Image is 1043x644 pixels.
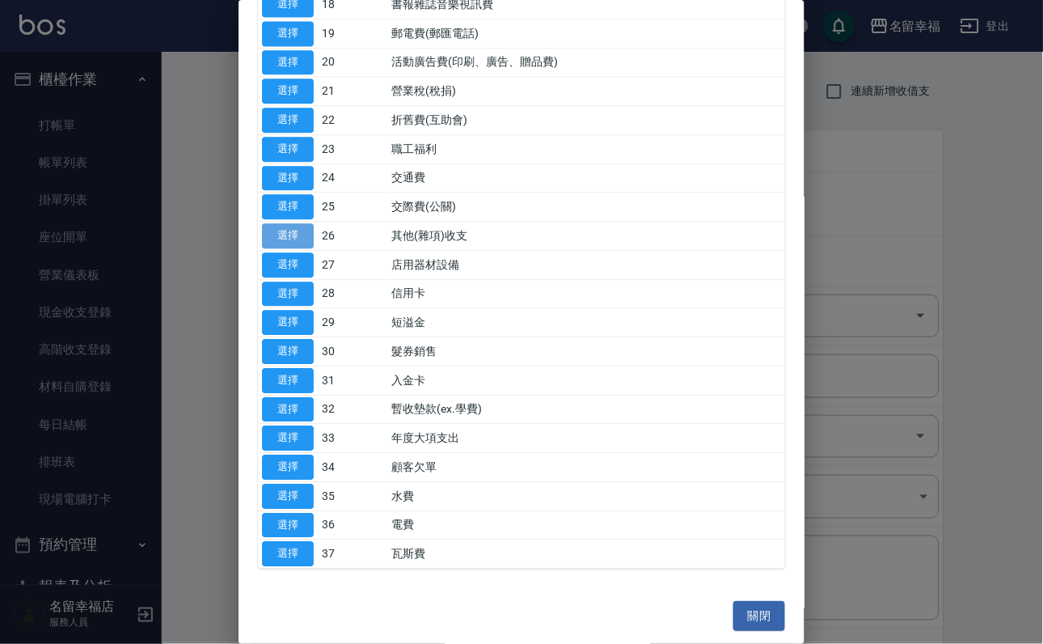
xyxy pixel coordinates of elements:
button: 選擇 [262,455,314,480]
td: 折舊費(互助會) [388,106,785,135]
td: 29 [318,308,388,337]
td: 入金卡 [388,366,785,395]
button: 選擇 [262,194,314,219]
button: 選擇 [262,108,314,133]
button: 選擇 [262,339,314,364]
td: 其他(雜項)收支 [388,222,785,251]
td: 28 [318,279,388,308]
td: 31 [318,366,388,395]
td: 營業稅(稅捐) [388,77,785,106]
button: 選擇 [262,166,314,191]
td: 年度大項支出 [388,424,785,453]
button: 選擇 [262,137,314,162]
td: 瓦斯費 [388,540,785,569]
button: 選擇 [262,541,314,566]
td: 水費 [388,481,785,511]
button: 選擇 [262,223,314,248]
button: 選擇 [262,484,314,509]
td: 24 [318,163,388,193]
button: 選擇 [262,513,314,538]
td: 33 [318,424,388,453]
button: 選擇 [262,426,314,451]
td: 20 [318,48,388,77]
button: 選擇 [262,78,314,104]
td: 交際費(公關) [388,193,785,222]
td: 電費 [388,511,785,540]
td: 店用器材設備 [388,250,785,279]
button: 選擇 [262,368,314,393]
td: 32 [318,395,388,424]
td: 活動廣告費(印刷、廣告、贈品費) [388,48,785,77]
td: 19 [318,19,388,48]
button: 關閉 [733,601,785,631]
td: 22 [318,106,388,135]
button: 選擇 [262,397,314,422]
button: 選擇 [262,21,314,46]
td: 36 [318,511,388,540]
td: 30 [318,337,388,366]
td: 短溢金 [388,308,785,337]
td: 信用卡 [388,279,785,308]
td: 暫收墊款(ex.學費) [388,395,785,424]
td: 23 [318,134,388,163]
button: 選擇 [262,282,314,307]
td: 35 [318,481,388,511]
button: 選擇 [262,310,314,335]
td: 34 [318,453,388,482]
td: 職工福利 [388,134,785,163]
td: 髮券銷售 [388,337,785,366]
td: 郵電費(郵匯電話) [388,19,785,48]
td: 26 [318,222,388,251]
td: 25 [318,193,388,222]
td: 37 [318,540,388,569]
td: 顧客欠單 [388,453,785,482]
button: 選擇 [262,252,314,278]
button: 選擇 [262,50,314,75]
td: 27 [318,250,388,279]
td: 交通費 [388,163,785,193]
td: 21 [318,77,388,106]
